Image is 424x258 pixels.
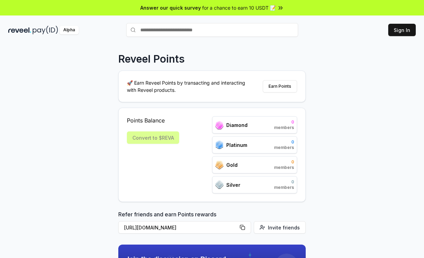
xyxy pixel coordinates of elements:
[215,161,224,169] img: ranks_icon
[274,185,294,190] span: members
[118,210,306,236] div: Refer friends and earn Points rewards
[268,224,300,231] span: Invite friends
[274,119,294,125] span: 0
[202,4,276,11] span: for a chance to earn 10 USDT 📝
[226,161,238,169] span: Gold
[274,139,294,145] span: 0
[59,26,79,34] div: Alpha
[274,179,294,185] span: 0
[274,125,294,130] span: members
[8,26,31,34] img: reveel_dark
[254,221,306,234] button: Invite friends
[388,24,416,36] button: Sign In
[274,165,294,170] span: members
[263,80,297,93] button: Earn Points
[226,141,247,149] span: Platinum
[118,53,185,65] p: Reveel Points
[274,145,294,150] span: members
[127,79,251,94] p: 🚀 Earn Reveel Points by transacting and interacting with Reveel products.
[215,121,224,129] img: ranks_icon
[215,180,224,189] img: ranks_icon
[215,140,224,149] img: ranks_icon
[140,4,201,11] span: Answer our quick survey
[127,116,179,125] span: Points Balance
[118,221,251,234] button: [URL][DOMAIN_NAME]
[33,26,58,34] img: pay_id
[274,159,294,165] span: 0
[226,181,240,189] span: Silver
[226,121,248,129] span: Diamond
